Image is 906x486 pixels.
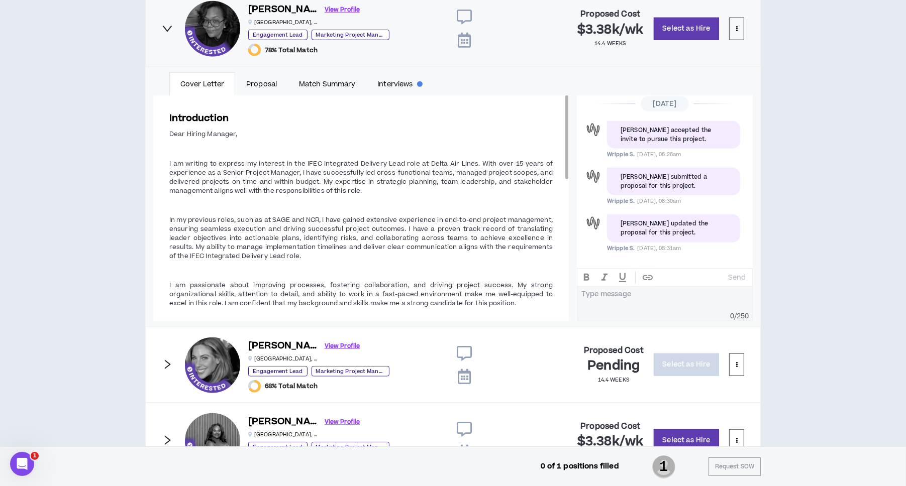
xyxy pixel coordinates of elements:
[577,269,595,286] button: BOLD text
[248,442,308,452] p: Engagement Lead
[595,269,614,286] button: ITALIC text
[607,151,635,158] span: Wripple S.
[248,366,308,377] p: Engagement Lead
[584,121,602,139] div: Wripple S.
[248,30,308,40] p: Engagement Lead
[584,346,644,355] h4: Proposed Cost
[325,413,360,431] a: View Profile
[654,429,719,452] button: Select as Hire
[577,433,644,450] span: $3.38k / wk
[248,19,319,26] p: [GEOGRAPHIC_DATA] , [GEOGRAPHIC_DATA]
[730,311,734,321] span: 0
[235,72,288,95] a: Proposal
[637,197,681,205] span: [DATE], 08:30am
[728,273,746,282] p: Send
[580,422,640,431] h4: Proposed Cost
[584,168,602,185] div: Wripple S.
[312,442,389,452] p: Marketing Project Manager
[265,382,318,390] span: 68% Total Match
[265,46,318,54] span: 78% Total Match
[248,431,319,438] p: [GEOGRAPHIC_DATA] , [GEOGRAPHIC_DATA]
[248,355,319,362] p: [GEOGRAPHIC_DATA] , [GEOGRAPHIC_DATA]
[169,159,553,195] span: I am writing to express my interest in the IFEC Integrated Delivery Lead role at Delta Air Lines....
[366,72,433,95] a: Interviews
[312,30,389,40] p: Marketing Project Manager
[577,21,644,39] span: $3.38k / wk
[248,415,319,429] h6: [PERSON_NAME]
[541,461,619,472] p: 0 of 1 positions filled
[709,457,761,476] button: Request SOW
[607,197,635,205] span: Wripple S.
[169,111,553,125] h3: Introduction
[185,413,240,468] div: Kamille W.
[312,366,389,377] p: Marketing Project Manager
[169,281,553,308] span: I am passionate about improving processes, fostering collaboration, and driving project success. ...
[652,454,675,479] span: 1
[169,215,553,261] span: In my previous roles, such as at SAGE and NCR, I have gained extensive experience in end-to-end p...
[637,151,681,158] span: [DATE], 08:28am
[641,96,689,111] span: [DATE]
[580,10,640,19] h4: Proposed Cost
[169,72,235,95] a: Cover Letter
[621,173,727,190] div: [PERSON_NAME] submitted a proposal for this project.
[185,337,240,393] div: Emily C.
[639,269,657,286] button: create hypertext link
[621,219,727,237] div: [PERSON_NAME] updated the proposal for this project.
[31,452,39,460] span: 1
[614,269,632,286] button: UNDERLINE text
[162,23,173,34] span: right
[734,311,749,321] span: / 250
[724,271,750,285] button: Send
[654,18,719,40] button: Select as Hire
[185,1,240,56] div: Morria G.
[325,337,360,355] a: View Profile
[607,245,635,252] span: Wripple S.
[621,126,727,144] div: [PERSON_NAME] accepted the invite to pursue this project.
[248,3,319,17] h6: [PERSON_NAME]
[162,359,173,370] span: right
[594,40,626,48] p: 14.4 weeks
[248,339,319,353] h6: [PERSON_NAME]
[598,376,630,384] p: 14.4 weeks
[288,72,366,95] a: Match Summary
[325,1,360,19] a: View Profile
[587,358,640,374] h2: Pending
[654,353,719,376] button: Select as Hire
[637,245,681,252] span: [DATE], 08:31am
[162,435,173,446] span: right
[169,130,237,139] span: Dear Hiring Manager,
[10,452,34,476] iframe: Intercom live chat
[584,214,602,232] div: Wripple S.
